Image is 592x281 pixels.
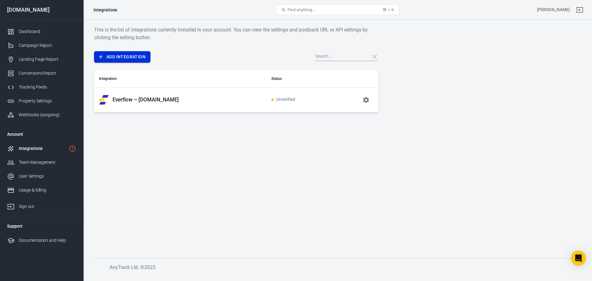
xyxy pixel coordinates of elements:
h6: This is the list of integrations currently installed in your account. You can view the settings a... [94,26,378,41]
img: Everflow — bestproductreviews.io [99,95,109,105]
a: Campaign Report [2,39,81,52]
span: Unverified [271,97,295,102]
div: Sign out [19,203,76,210]
div: Conversions Report [19,70,76,76]
div: Team Management [19,159,76,166]
div: Documentation and Help [19,237,76,244]
a: Landing Page Report [2,52,81,66]
a: Conversions Report [2,66,81,80]
h6: AnyTrack Ltd. © 2025 [109,263,572,271]
div: Integrations [93,7,117,13]
th: Integration [94,70,266,88]
a: Usage & billing [2,183,81,197]
div: [DOMAIN_NAME] [2,7,81,13]
button: Find anything...⌘ + K [276,5,399,15]
div: Account id: 7dR2DYHz [537,6,570,13]
p: Everflow — [DOMAIN_NAME] [113,97,179,103]
div: Open Intercom Messenger [571,251,586,266]
a: Tracking Pixels [2,80,81,94]
a: User Settings [2,169,81,183]
th: Status [266,70,331,88]
div: ⌘ + K [383,7,394,12]
li: Account [2,127,81,142]
a: Sign out [572,2,587,17]
div: Campaign Report [19,42,76,49]
a: Sign out [2,197,81,213]
span: Find anything... [287,7,315,12]
svg: 1 networks not verified yet [69,145,76,152]
div: Usage & billing [19,187,76,193]
div: Landing Page Report [19,56,76,63]
a: Property Settings [2,94,81,108]
a: Add Integration [94,51,150,63]
a: Dashboard [2,25,81,39]
input: Search... [315,53,365,61]
a: Team Management [2,155,81,169]
a: Webhooks (outgoing) [2,108,81,122]
div: Integrations [19,145,66,152]
div: Property Settings [19,98,76,104]
div: Tracking Pixels [19,84,76,90]
div: User Settings [19,173,76,180]
div: Dashboard [19,28,76,35]
div: Webhooks (outgoing) [19,112,76,118]
li: Support [2,219,81,233]
a: Integrations [2,142,81,155]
